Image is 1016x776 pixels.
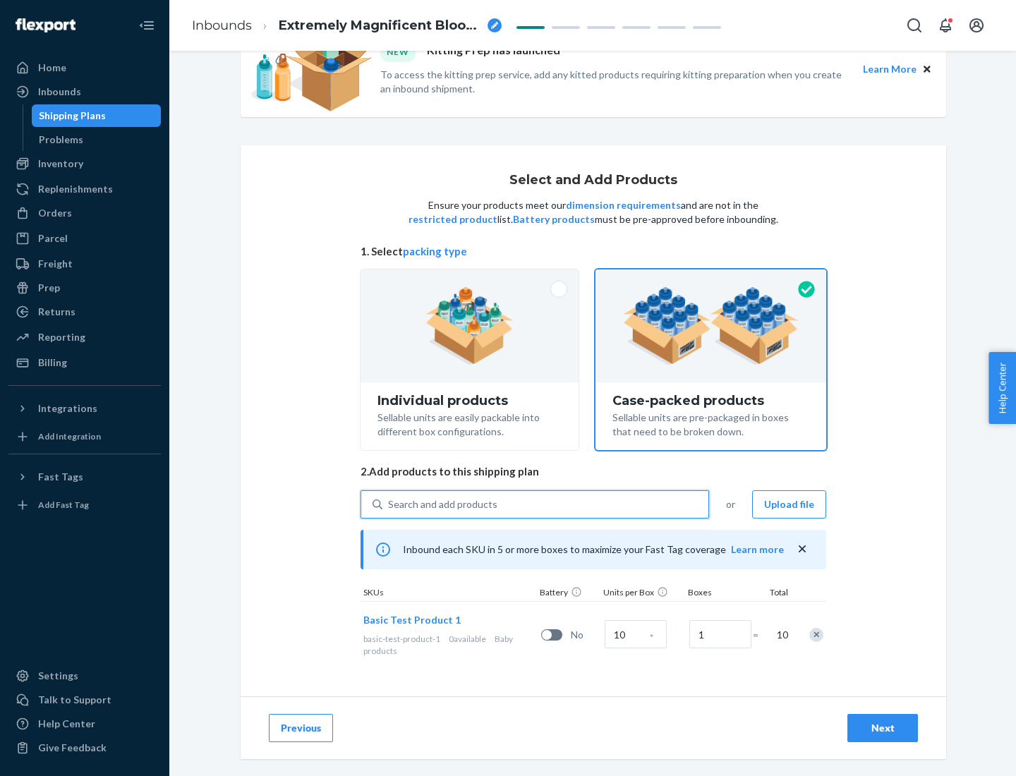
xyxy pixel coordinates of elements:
[38,257,73,271] div: Freight
[449,633,486,644] span: 0 available
[612,394,809,408] div: Case-packed products
[962,11,991,40] button: Open account menu
[795,542,809,557] button: close
[8,301,161,323] a: Returns
[8,80,161,103] a: Inbounds
[513,212,595,226] button: Battery products
[931,11,960,40] button: Open notifications
[38,330,85,344] div: Reporting
[279,17,482,35] span: Extremely Magnificent Bloodhound
[753,628,767,642] span: =
[8,425,161,448] a: Add Integration
[900,11,929,40] button: Open Search Box
[8,494,161,516] a: Add Fast Tag
[571,628,599,642] span: No
[133,11,161,40] button: Close Navigation
[38,470,83,484] div: Fast Tags
[8,202,161,224] a: Orders
[363,633,440,644] span: basic-test-product-1
[8,397,161,420] button: Integrations
[919,61,935,77] button: Close
[38,61,66,75] div: Home
[361,464,826,479] span: 2. Add products to this shipping plan
[407,198,780,226] p: Ensure your products meet our and are not in the list. must be pre-approved before inbounding.
[38,401,97,416] div: Integrations
[388,497,497,511] div: Search and add products
[361,586,537,601] div: SKUs
[38,669,78,683] div: Settings
[427,42,560,61] p: Kitting Prep has launched
[685,586,756,601] div: Boxes
[38,499,89,511] div: Add Fast Tag
[8,689,161,711] a: Talk to Support
[623,287,799,365] img: case-pack.59cecea509d18c883b923b81aeac6d0b.png
[38,430,101,442] div: Add Integration
[38,717,95,731] div: Help Center
[363,614,461,626] span: Basic Test Product 1
[756,586,791,601] div: Total
[38,305,75,319] div: Returns
[689,620,751,648] input: Number of boxes
[361,244,826,259] span: 1. Select
[605,620,667,648] input: Case Quantity
[38,157,83,171] div: Inventory
[361,530,826,569] div: Inbound each SKU in 5 or more boxes to maximize your Fast Tag coverage
[39,133,83,147] div: Problems
[181,5,513,47] ol: breadcrumbs
[38,741,107,755] div: Give Feedback
[8,277,161,299] a: Prep
[774,628,788,642] span: 10
[363,633,536,657] div: Baby products
[38,356,67,370] div: Billing
[863,61,917,77] button: Learn More
[859,721,906,735] div: Next
[32,104,162,127] a: Shipping Plans
[8,713,161,735] a: Help Center
[39,109,106,123] div: Shipping Plans
[8,351,161,374] a: Billing
[8,253,161,275] a: Freight
[38,206,72,220] div: Orders
[380,68,850,96] p: To access the kitting prep service, add any kitted products requiring kitting preparation when yo...
[38,182,113,196] div: Replenishments
[600,586,685,601] div: Units per Box
[612,408,809,439] div: Sellable units are pre-packaged in boxes that need to be broken down.
[988,352,1016,424] button: Help Center
[32,128,162,151] a: Problems
[403,244,467,259] button: packing type
[731,542,784,557] button: Learn more
[809,628,823,642] div: Remove Item
[752,490,826,519] button: Upload file
[16,18,75,32] img: Flexport logo
[363,613,461,627] button: Basic Test Product 1
[8,736,161,759] button: Give Feedback
[8,178,161,200] a: Replenishments
[269,714,333,742] button: Previous
[8,466,161,488] button: Fast Tags
[726,497,735,511] span: or
[38,85,81,99] div: Inbounds
[8,326,161,348] a: Reporting
[192,18,252,33] a: Inbounds
[409,212,497,226] button: restricted product
[38,693,111,707] div: Talk to Support
[537,586,600,601] div: Battery
[377,408,562,439] div: Sellable units are easily packable into different box configurations.
[377,394,562,408] div: Individual products
[8,152,161,175] a: Inventory
[566,198,681,212] button: dimension requirements
[38,231,68,245] div: Parcel
[425,287,514,365] img: individual-pack.facf35554cb0f1810c75b2bd6df2d64e.png
[847,714,918,742] button: Next
[8,56,161,79] a: Home
[38,281,60,295] div: Prep
[8,665,161,687] a: Settings
[8,227,161,250] a: Parcel
[509,174,677,188] h1: Select and Add Products
[380,42,416,61] div: NEW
